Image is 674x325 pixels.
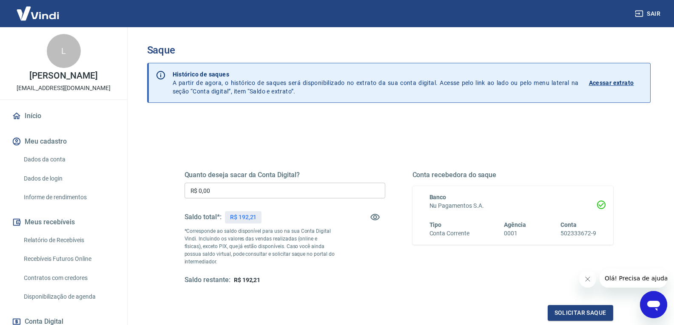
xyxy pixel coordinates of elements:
[185,171,385,179] h5: Quanto deseja sacar da Conta Digital?
[173,70,579,96] p: A partir de agora, o histórico de saques será disponibilizado no extrato da sua conta digital. Ac...
[20,170,117,187] a: Dados de login
[412,171,613,179] h5: Conta recebedora do saque
[185,227,335,266] p: *Corresponde ao saldo disponível para uso na sua Conta Digital Vindi. Incluindo os valores das ve...
[173,70,579,79] p: Histórico de saques
[20,151,117,168] a: Dados da conta
[10,107,117,125] a: Início
[185,213,222,221] h5: Saldo total*:
[17,84,111,93] p: [EMAIL_ADDRESS][DOMAIN_NAME]
[234,277,261,283] span: R$ 192,21
[429,221,442,228] span: Tipo
[20,232,117,249] a: Relatório de Recebíveis
[548,305,613,321] button: Solicitar saque
[20,250,117,268] a: Recebíveis Futuros Online
[230,213,257,222] p: R$ 192,21
[20,288,117,305] a: Disponibilização de agenda
[10,132,117,151] button: Meu cadastro
[429,229,469,238] h6: Conta Corrente
[560,229,596,238] h6: 502333672-9
[504,229,526,238] h6: 0001
[47,34,81,68] div: L
[5,6,71,13] span: Olá! Precisa de ajuda?
[600,269,667,288] iframe: Mensagem da empresa
[633,6,664,22] button: Sair
[20,189,117,206] a: Informe de rendimentos
[429,194,446,201] span: Banco
[560,221,577,228] span: Conta
[429,201,596,210] h6: Nu Pagamentos S.A.
[640,291,667,318] iframe: Botão para abrir a janela de mensagens
[589,70,643,96] a: Acessar extrato
[147,44,651,56] h3: Saque
[29,71,97,80] p: [PERSON_NAME]
[10,0,65,26] img: Vindi
[20,269,117,287] a: Contratos com credores
[504,221,526,228] span: Agência
[579,271,596,288] iframe: Fechar mensagem
[589,79,634,87] p: Acessar extrato
[185,276,230,285] h5: Saldo restante:
[10,213,117,232] button: Meus recebíveis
